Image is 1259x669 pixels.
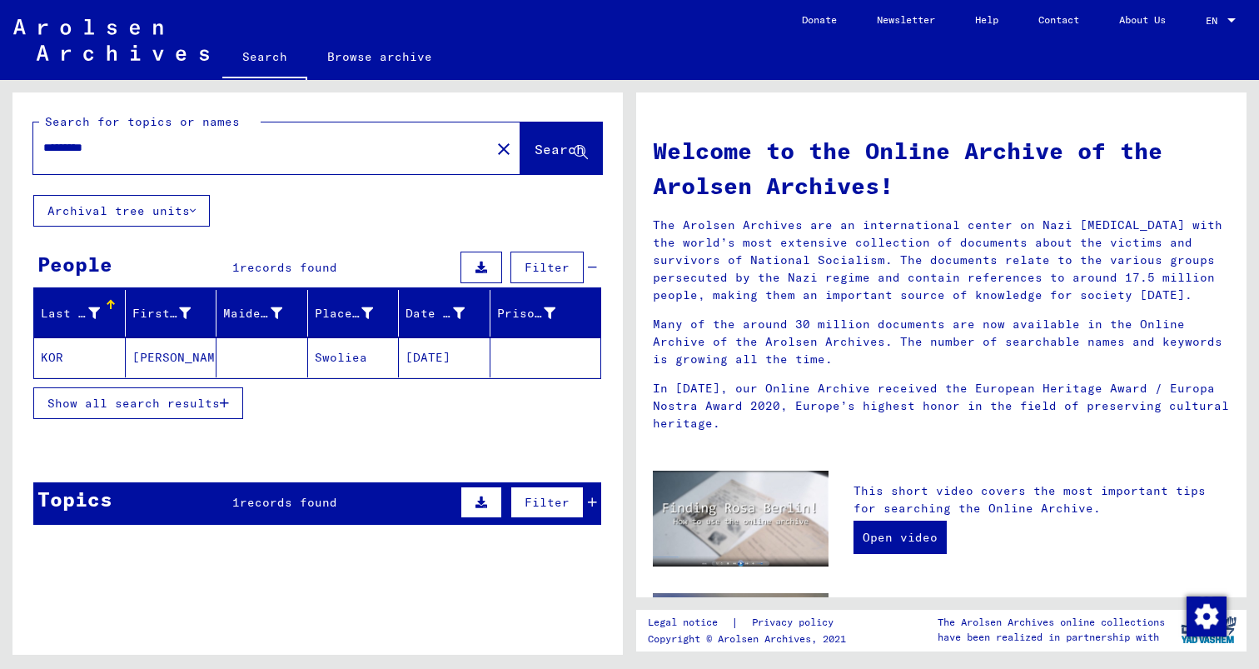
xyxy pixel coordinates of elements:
[33,195,210,227] button: Archival tree units
[45,114,240,129] mat-label: Search for topics or names
[525,260,570,275] span: Filter
[535,141,585,157] span: Search
[37,484,112,514] div: Topics
[315,300,399,327] div: Place of Birth
[399,290,490,337] mat-header-cell: Date of Birth
[222,37,307,80] a: Search
[490,290,601,337] mat-header-cell: Prisoner #
[739,614,853,632] a: Privacy policy
[1187,597,1227,637] img: Zustimmung ändern
[653,316,1230,368] p: Many of the around 30 million documents are now available in the Online Archive of the Arolsen Ar...
[47,396,220,411] span: Show all search results
[520,122,602,174] button: Search
[497,305,556,322] div: Prisoner #
[653,133,1230,203] h1: Welcome to the Online Archive of the Arolsen Archives!
[126,290,217,337] mat-header-cell: First Name
[510,487,584,518] button: Filter
[232,260,240,275] span: 1
[223,305,282,322] div: Maiden Name
[232,495,240,510] span: 1
[223,300,307,327] div: Maiden Name
[1206,14,1217,27] mat-select-trigger: EN
[33,387,243,419] button: Show all search results
[307,37,452,77] a: Browse archive
[653,471,829,567] img: video.jpg
[1177,609,1240,651] img: yv_logo.png
[240,260,337,275] span: records found
[525,495,570,510] span: Filter
[308,337,400,377] mat-cell: Swoliea
[308,290,400,337] mat-header-cell: Place of Birth
[406,300,490,327] div: Date of Birth
[938,630,1165,645] p: have been realized in partnership with
[216,290,308,337] mat-header-cell: Maiden Name
[653,380,1230,432] p: In [DATE], our Online Archive received the European Heritage Award / Europa Nostra Award 2020, Eu...
[399,337,490,377] mat-cell: [DATE]
[653,217,1230,304] p: The Arolsen Archives are an international center on Nazi [MEDICAL_DATA] with the world’s most ext...
[648,632,853,647] p: Copyright © Arolsen Archives, 2021
[41,300,125,327] div: Last Name
[126,337,217,377] mat-cell: [PERSON_NAME]
[938,615,1165,630] p: The Arolsen Archives online collections
[853,521,947,554] a: Open video
[487,132,520,165] button: Clear
[406,305,465,322] div: Date of Birth
[41,305,100,322] div: Last Name
[648,614,731,632] a: Legal notice
[37,249,112,279] div: People
[132,300,216,327] div: First Name
[315,305,374,322] div: Place of Birth
[34,290,126,337] mat-header-cell: Last Name
[497,300,581,327] div: Prisoner #
[648,614,853,632] div: |
[132,305,192,322] div: First Name
[510,252,584,283] button: Filter
[494,139,514,159] mat-icon: close
[34,337,126,377] mat-cell: KOR
[13,19,209,61] img: Arolsen_neg.svg
[853,482,1230,517] p: This short video covers the most important tips for searching the Online Archive.
[240,495,337,510] span: records found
